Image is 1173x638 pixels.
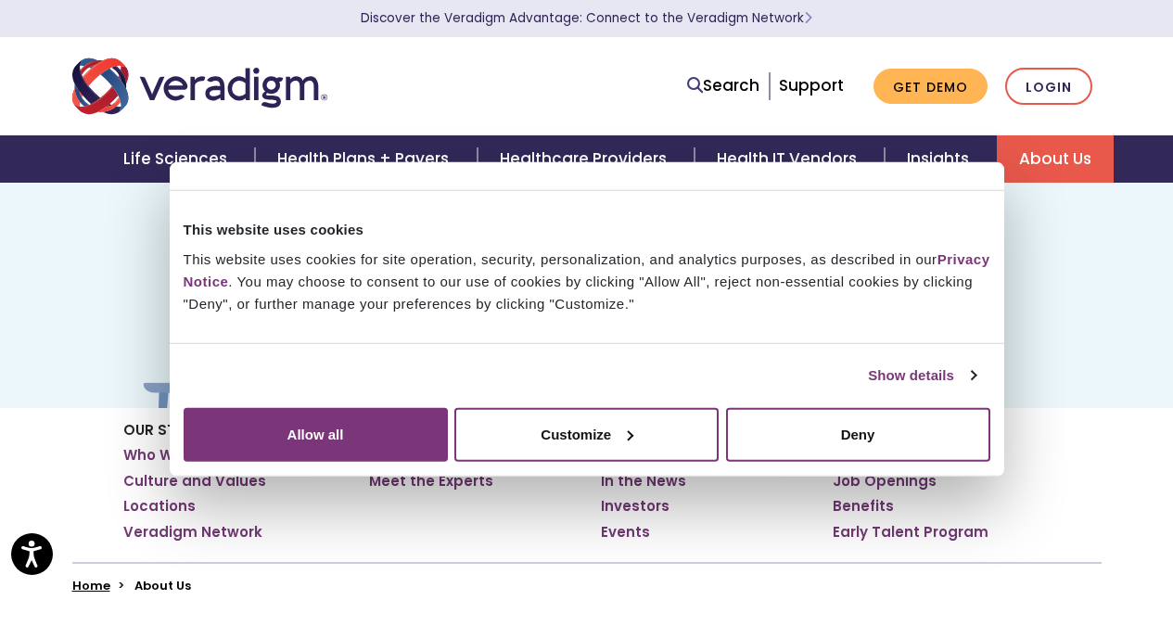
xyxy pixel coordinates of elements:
a: Support [779,74,844,96]
button: Allow all [184,407,448,461]
a: Events [601,523,650,542]
a: Veradigm Network [123,523,262,542]
div: This website uses cookies [184,219,990,241]
a: Early Talent Program [833,523,988,542]
a: Culture and Values [123,472,266,491]
a: Health IT Vendors [695,135,885,183]
a: Discover the Veradigm Advantage: Connect to the Veradigm NetworkLearn More [361,9,812,27]
a: Insights [885,135,997,183]
a: Locations [123,497,196,516]
a: Meet the Experts [369,472,493,491]
a: Healthcare Providers [478,135,695,183]
button: Customize [454,407,719,461]
a: Who We Are [123,446,211,465]
a: Job Openings [833,472,937,491]
a: Get Demo [873,69,988,105]
a: Investors [601,497,669,516]
button: Deny [726,407,990,461]
a: About Us [997,135,1114,183]
a: Privacy Notice [184,250,990,288]
a: In the News [601,472,686,491]
a: Health Plans + Payers [255,135,477,183]
a: Search [687,73,759,98]
span: Learn More [804,9,812,27]
a: Benefits [833,497,894,516]
a: Life Sciences [101,135,255,183]
a: Login [1005,68,1092,106]
img: Veradigm logo [72,56,327,117]
a: Home [72,577,110,594]
a: Show details [868,364,975,387]
div: This website uses cookies for site operation, security, personalization, and analytics purposes, ... [184,248,990,314]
